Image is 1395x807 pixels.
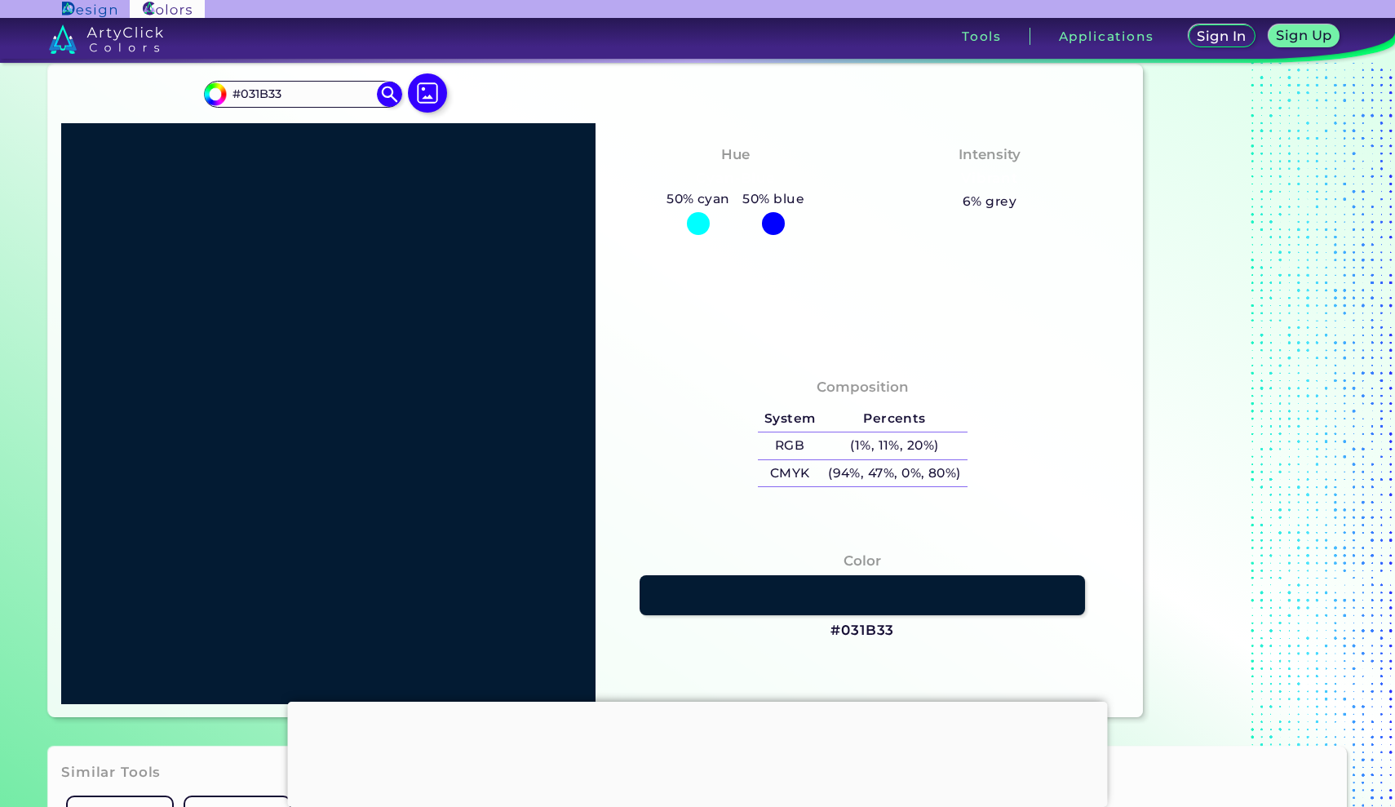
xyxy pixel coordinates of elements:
[758,432,821,459] h5: RGB
[227,83,379,105] input: type color..
[963,191,1016,212] h5: 6% grey
[817,375,909,399] h4: Composition
[758,406,821,432] h5: System
[689,169,782,188] h3: Cyan-Blue
[288,702,1108,803] iframe: Advertisement
[1272,26,1336,47] a: Sign Up
[962,30,1002,42] h3: Tools
[758,460,821,487] h5: CMYK
[821,432,967,459] h5: (1%, 11%, 20%)
[49,24,164,54] img: logo_artyclick_colors_white.svg
[62,2,117,17] img: ArtyClick Design logo
[737,188,811,210] h5: 50% blue
[1059,30,1154,42] h3: Applications
[821,406,967,432] h5: Percents
[830,621,894,641] h3: #031B33
[408,73,447,113] img: icon picture
[844,549,881,573] h4: Color
[1192,26,1252,47] a: Sign In
[959,143,1021,166] h4: Intensity
[1199,30,1243,42] h5: Sign In
[821,460,967,487] h5: (94%, 47%, 0%, 80%)
[377,82,401,106] img: icon search
[1278,29,1329,42] h5: Sign Up
[61,763,161,783] h3: Similar Tools
[660,188,736,210] h5: 50% cyan
[721,143,750,166] h4: Hue
[954,169,1025,188] h3: Vibrant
